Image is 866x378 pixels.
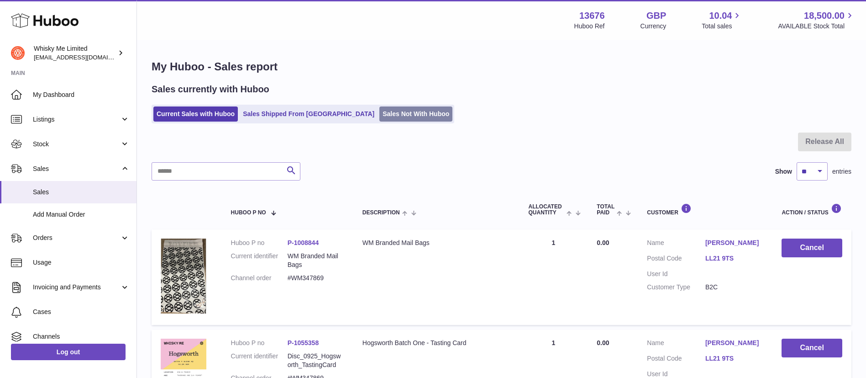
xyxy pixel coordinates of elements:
[362,339,510,347] div: Hogsworth Batch One - Tasting Card
[152,59,851,74] h1: My Huboo - Sales report
[647,339,705,350] dt: Name
[152,83,269,96] h2: Sales currently with Huboo
[33,308,130,316] span: Cases
[379,106,452,122] a: Sales Not With Huboo
[11,344,126,360] a: Log out
[647,283,705,292] dt: Customer Type
[231,239,288,247] dt: Huboo P no
[804,10,845,22] span: 18,500.00
[161,239,206,314] img: 1725358317.png
[33,210,130,219] span: Add Manual Order
[574,22,605,31] div: Huboo Ref
[288,339,319,346] a: P-1055358
[782,339,842,357] button: Cancel
[288,252,344,269] dd: WM Branded Mail Bags
[647,254,705,265] dt: Postal Code
[705,239,764,247] a: [PERSON_NAME]
[640,22,667,31] div: Currency
[33,283,120,292] span: Invoicing and Payments
[705,254,764,263] a: LL21 9TS
[705,283,764,292] dd: B2C
[597,204,614,216] span: Total paid
[647,203,763,216] div: Customer
[647,270,705,278] dt: User Id
[647,354,705,365] dt: Postal Code
[778,10,855,31] a: 18,500.00 AVAILABLE Stock Total
[362,239,510,247] div: WM Branded Mail Bags
[709,10,732,22] span: 10.04
[33,140,120,149] span: Stock
[33,91,130,99] span: My Dashboard
[231,210,266,216] span: Huboo P no
[647,239,705,250] dt: Name
[34,44,116,62] div: Whisky Me Limited
[597,339,609,346] span: 0.00
[775,167,792,176] label: Show
[231,252,288,269] dt: Current identifier
[33,165,120,173] span: Sales
[832,167,851,176] span: entries
[231,274,288,282] dt: Channel order
[702,22,742,31] span: Total sales
[520,229,588,325] td: 1
[11,46,25,60] img: internalAdmin-13676@internal.huboo.com
[288,239,319,246] a: P-1008844
[33,115,120,124] span: Listings
[288,274,344,282] dd: #WM347869
[529,204,564,216] span: ALLOCATED Quantity
[579,10,605,22] strong: 13676
[705,354,764,363] a: LL21 9TS
[34,53,134,61] span: [EMAIL_ADDRESS][DOMAIN_NAME]
[597,239,609,246] span: 0.00
[646,10,666,22] strong: GBP
[782,239,842,257] button: Cancel
[362,210,400,216] span: Description
[702,10,742,31] a: 10.04 Total sales
[240,106,378,122] a: Sales Shipped From [GEOGRAPHIC_DATA]
[231,339,288,347] dt: Huboo P no
[33,332,130,341] span: Channels
[153,106,238,122] a: Current Sales with Huboo
[288,352,344,369] dd: Disc_0925_Hogsworth_TastingCard
[705,339,764,347] a: [PERSON_NAME]
[33,188,130,197] span: Sales
[33,258,130,267] span: Usage
[33,234,120,242] span: Orders
[778,22,855,31] span: AVAILABLE Stock Total
[782,203,842,216] div: Action / Status
[231,352,288,369] dt: Current identifier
